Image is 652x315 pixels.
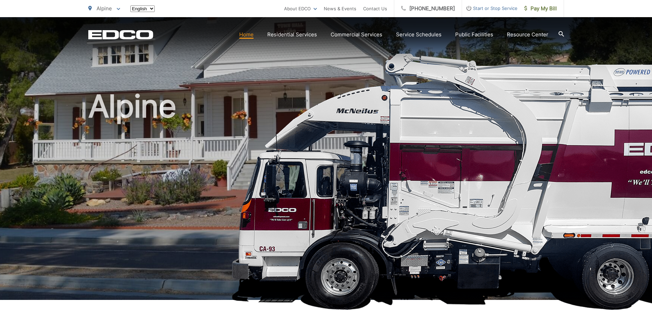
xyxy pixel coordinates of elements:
select: Select a language [130,5,155,12]
a: Home [239,31,254,39]
a: About EDCO [284,4,317,13]
a: Contact Us [363,4,387,13]
a: News & Events [324,4,356,13]
span: Alpine [97,5,112,12]
h1: Alpine [88,89,564,306]
a: EDCD logo. Return to the homepage. [88,30,153,39]
a: Service Schedules [396,31,442,39]
a: Public Facilities [455,31,493,39]
a: Residential Services [267,31,317,39]
span: Pay My Bill [524,4,557,13]
a: Commercial Services [331,31,382,39]
a: Resource Center [507,31,548,39]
